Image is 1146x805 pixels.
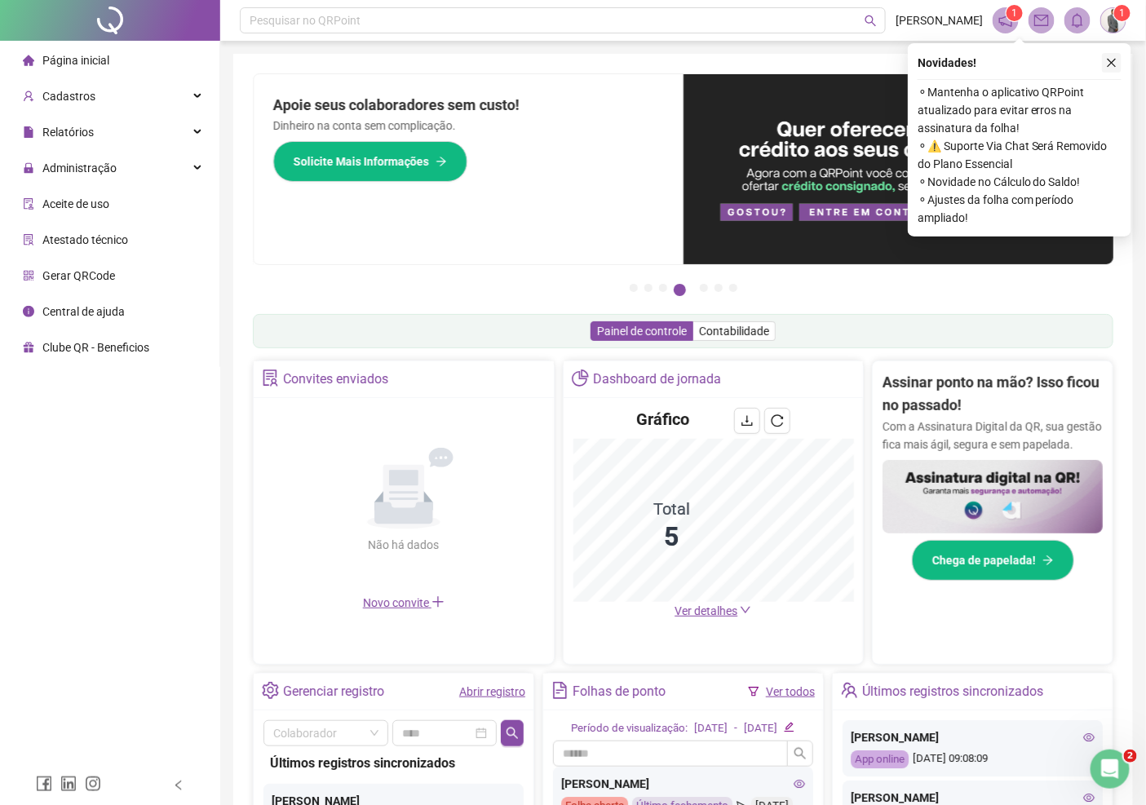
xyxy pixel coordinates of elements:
[862,678,1043,705] div: Últimos registros sincronizados
[675,604,751,617] a: Ver detalhes down
[748,686,759,697] span: filter
[659,284,667,292] button: 3
[771,414,784,427] span: reload
[734,720,737,737] div: -
[1101,8,1126,33] img: 6824
[744,720,777,737] div: [DATE]
[42,161,117,175] span: Administração
[912,540,1074,581] button: Chega de papelada!
[42,341,149,354] span: Clube QR - Beneficios
[1091,750,1130,789] iframe: Intercom live chat
[883,460,1103,533] img: banner%2F02c71560-61a6-44d4-94b9-c8ab97240462.png
[42,126,94,139] span: Relatórios
[173,780,184,791] span: left
[794,747,807,760] span: search
[865,15,877,27] span: search
[23,342,34,353] span: gift
[851,728,1095,746] div: [PERSON_NAME]
[42,269,115,282] span: Gerar QRCode
[1120,7,1126,19] span: 1
[1106,57,1117,69] span: close
[684,74,1113,264] img: banner%2Fa8ee1423-cce5-4ffa-a127-5a2d429cc7d8.png
[597,325,687,338] span: Painel de controle
[60,776,77,792] span: linkedin
[851,750,1095,769] div: [DATE] 09:08:09
[1083,732,1095,743] span: eye
[918,83,1122,137] span: ⚬ Mantenha o aplicativo QRPoint atualizado para evitar erros na assinatura da folha!
[675,604,737,617] span: Ver detalhes
[572,369,589,387] span: pie-chart
[700,284,708,292] button: 5
[273,94,664,117] h2: Apoie seus colaboradores sem custo!
[918,191,1122,227] span: ⚬ Ajustes da folha com período ampliado!
[551,682,569,699] span: file-text
[851,750,909,769] div: App online
[23,55,34,66] span: home
[998,13,1013,28] span: notification
[593,365,721,393] div: Dashboard de jornada
[740,604,751,616] span: down
[644,284,653,292] button: 2
[459,685,525,698] a: Abrir registro
[42,54,109,67] span: Página inicial
[436,156,447,167] span: arrow-right
[42,197,109,210] span: Aceite de uso
[1083,792,1095,803] span: eye
[273,117,664,135] p: Dinheiro na conta sem complicação.
[571,720,688,737] div: Período de visualização:
[36,776,52,792] span: facebook
[741,414,754,427] span: download
[23,198,34,210] span: audit
[630,284,638,292] button: 1
[918,54,976,72] span: Novidades !
[1042,555,1054,566] span: arrow-right
[42,305,125,318] span: Central de ajuda
[262,369,279,387] span: solution
[23,91,34,102] span: user-add
[283,365,388,393] div: Convites enviados
[23,306,34,317] span: info-circle
[1012,7,1018,19] span: 1
[23,234,34,245] span: solution
[283,678,384,705] div: Gerenciar registro
[561,775,805,793] div: [PERSON_NAME]
[363,596,445,609] span: Novo convite
[729,284,737,292] button: 7
[294,153,429,170] span: Solicite Mais Informações
[932,551,1036,569] span: Chega de papelada!
[784,722,794,732] span: edit
[262,682,279,699] span: setting
[694,720,728,737] div: [DATE]
[573,678,666,705] div: Folhas de ponto
[766,685,815,698] a: Ver todos
[636,408,689,431] h4: Gráfico
[23,270,34,281] span: qrcode
[883,371,1103,418] h2: Assinar ponto na mão? Isso ficou no passado!
[1007,5,1023,21] sup: 1
[42,90,95,103] span: Cadastros
[1034,13,1049,28] span: mail
[674,284,686,296] button: 4
[506,727,519,740] span: search
[841,682,858,699] span: team
[699,325,769,338] span: Contabilidade
[270,753,517,773] div: Últimos registros sincronizados
[715,284,723,292] button: 6
[1114,5,1131,21] sup: Atualize o seu contato no menu Meus Dados
[883,418,1103,453] p: Com a Assinatura Digital da QR, sua gestão fica mais ágil, segura e sem papelada.
[1124,750,1137,763] span: 2
[23,126,34,138] span: file
[431,595,445,608] span: plus
[23,162,34,174] span: lock
[918,173,1122,191] span: ⚬ Novidade no Cálculo do Saldo!
[273,141,467,182] button: Solicite Mais Informações
[329,536,479,554] div: Não há dados
[42,233,128,246] span: Atestado técnico
[918,137,1122,173] span: ⚬ ⚠️ Suporte Via Chat Será Removido do Plano Essencial
[794,778,805,790] span: eye
[85,776,101,792] span: instagram
[896,11,983,29] span: [PERSON_NAME]
[1070,13,1085,28] span: bell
